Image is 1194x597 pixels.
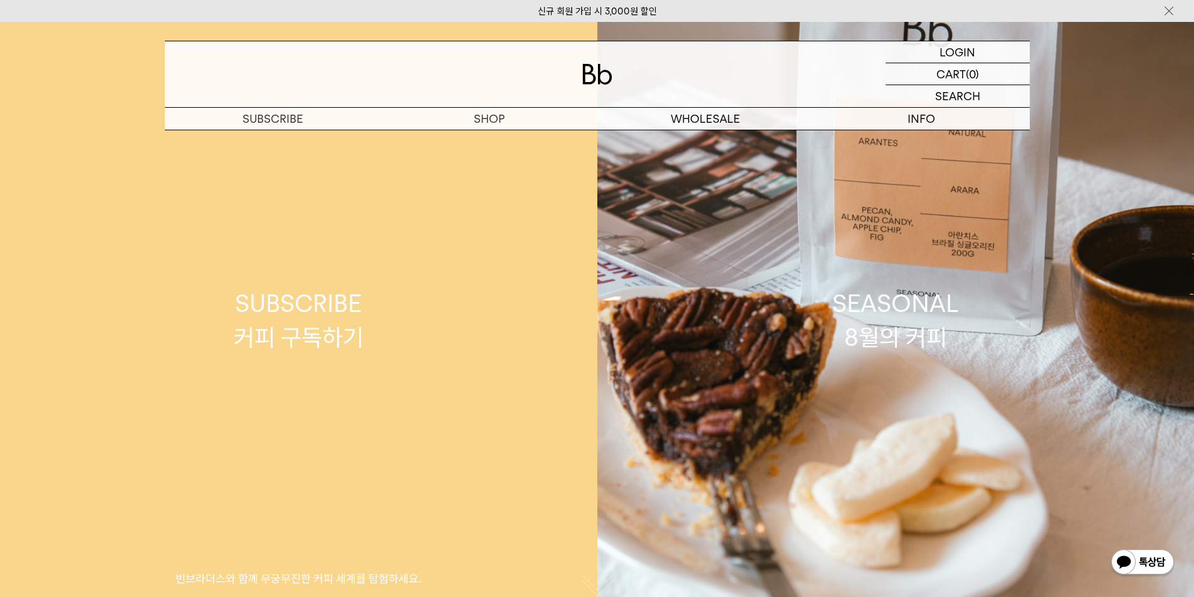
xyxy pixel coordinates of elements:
[381,108,597,130] a: SHOP
[814,108,1030,130] p: INFO
[597,108,814,130] p: WHOLESALE
[538,6,657,17] a: 신규 회원 가입 시 3,000원 할인
[832,287,959,353] div: SEASONAL 8월의 커피
[966,63,979,85] p: (0)
[582,64,612,85] img: 로고
[886,41,1030,63] a: LOGIN
[1110,548,1175,578] img: 카카오톡 채널 1:1 채팅 버튼
[935,85,980,107] p: SEARCH
[936,63,966,85] p: CART
[940,41,975,63] p: LOGIN
[165,108,381,130] a: SUBSCRIBE
[886,63,1030,85] a: CART (0)
[234,287,364,353] div: SUBSCRIBE 커피 구독하기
